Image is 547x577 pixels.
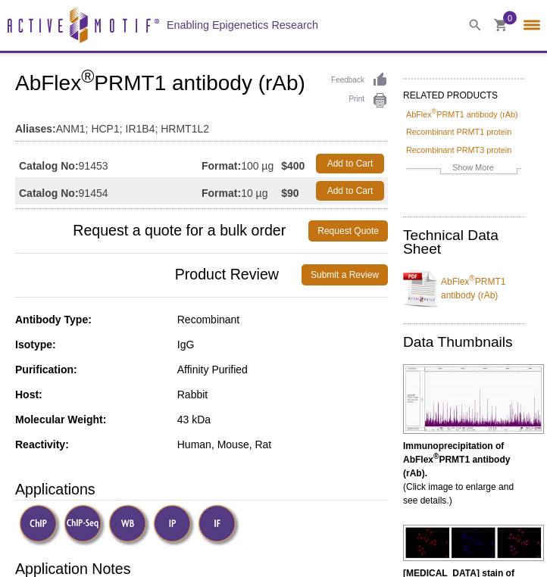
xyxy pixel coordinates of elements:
[15,413,106,426] strong: Molecular Weight:
[81,67,94,86] sup: ®
[19,504,61,546] img: ChIP Validated
[406,108,518,121] a: AbFlex®PRMT1 antibody (rAb)
[406,125,511,139] a: Recombinant PRMT1 protein
[198,504,239,546] img: Immunofluorescence Validated
[403,229,524,256] h2: Technical Data Sheet
[202,150,281,177] td: 100 µg
[403,525,544,561] img: AbFlex<sup>®</sup> PRMT1 antibody (rAb) tested by immunofluorescence.
[403,364,544,434] img: AbFlex<sup>®</sup> PRMT1 antibody (rAb) tested by immunoprecipitation.
[177,313,388,326] div: Recombinant
[177,338,388,351] div: IgG
[19,159,79,173] strong: Catalog No:
[469,274,474,282] sup: ®
[167,18,318,32] h2: Enabling Epigenetics Research
[508,11,512,25] span: 0
[15,388,42,401] strong: Host:
[177,413,388,426] div: 43 kDa
[403,441,510,479] b: Immunoprecipitation of AbFlex PRMT1 antibody (rAb).
[15,264,302,285] span: Product Review
[15,150,202,177] td: 91453
[403,78,524,105] h2: RELATED PRODUCTS
[308,220,388,242] a: Request Quote
[19,186,79,200] strong: Catalog No:
[494,19,508,35] a: 0
[331,92,388,109] a: Print
[177,438,388,451] div: Human, Mouse, Rat
[433,452,439,460] sup: ®
[15,177,202,204] td: 91454
[177,388,388,401] div: Rabbit
[316,181,384,201] a: Add to Cart
[403,266,524,311] a: AbFlex®PRMT1 antibody (rAb)
[202,177,281,204] td: 10 µg
[153,504,195,546] img: Immunoprecipitation Validated
[15,113,388,137] td: ANM1; HCP1; IR1B4; HRMT1L2
[15,313,92,326] strong: Antibody Type:
[15,438,69,451] strong: Reactivity:
[302,264,388,285] a: Submit a Review
[331,72,388,89] a: Feedback
[432,108,437,115] sup: ®
[108,504,150,546] img: Western Blot Validated
[15,478,388,501] h3: Applications
[15,72,388,98] h1: AbFlex PRMT1 antibody (rAb)
[316,154,384,173] a: Add to Cart
[202,159,241,173] strong: Format:
[64,504,105,546] img: ChIP-Seq Validated
[281,159,305,173] strong: $400
[403,439,524,507] p: (Click image to enlarge and see details.)
[202,186,241,200] strong: Format:
[177,363,388,376] div: Affinity Purified
[406,161,521,178] a: Show More
[406,143,511,157] a: Recombinant PRMT3 protein
[15,363,77,376] strong: Purification:
[281,186,299,200] strong: $90
[403,335,524,349] h2: Data Thumbnails
[15,122,56,136] strong: Aliases:
[15,220,308,242] span: Request a quote for a bulk order
[15,338,56,351] strong: Isotype:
